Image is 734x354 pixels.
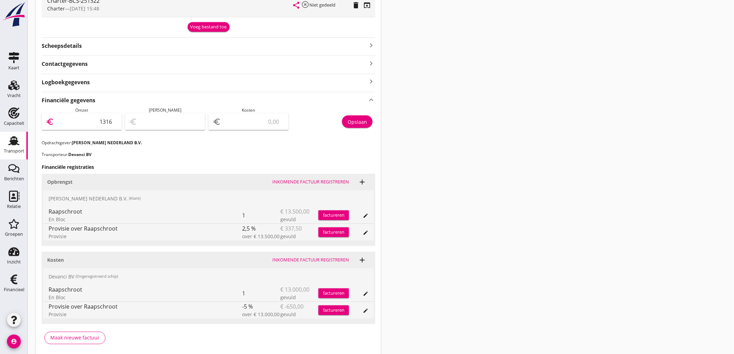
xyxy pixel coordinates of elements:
i: edit [363,213,368,218]
div: gevuld [280,233,318,240]
div: Financieel [4,287,24,292]
p: Opdrachtgever: [42,140,375,146]
span: € 337,50 [280,224,302,233]
input: 0,00 [56,116,118,127]
i: share [292,1,300,9]
button: factureren [318,288,349,298]
i: add [358,178,366,186]
div: Opslaan [348,118,367,126]
div: Provisie [49,311,242,318]
strong: Logboekgegevens [42,78,90,86]
div: factureren [318,212,349,219]
div: Provisie [49,233,242,240]
strong: Financiële gegevens [42,96,95,104]
button: Inkomende factuur registreren [270,255,352,265]
div: 1 [242,285,280,302]
div: Capaciteit [4,121,24,126]
span: Charter [47,5,65,12]
span: [PERSON_NAME] [149,107,181,113]
i: delete [352,1,360,9]
small: (Ongeregistreerd schip) [76,274,118,279]
div: Raapschroot [49,207,242,216]
i: edit [363,308,368,313]
span: Kosten [242,107,255,113]
div: Raapschroot [49,285,242,294]
div: gevuld [280,216,318,223]
div: Maak nieuwe factuur [50,334,100,342]
div: Inkomende factuur registreren [272,257,349,264]
i: keyboard_arrow_up [367,95,375,104]
div: Provisie over Raapschroot [49,302,242,311]
div: over € 13.500,00 [242,233,280,240]
div: over € 13.000,00 [242,311,280,318]
strong: Opbrengst [47,179,72,185]
button: factureren [318,210,349,220]
button: Opslaan [342,115,373,128]
div: Relatie [7,204,21,209]
div: Vracht [7,93,21,98]
div: En Bloc [49,294,242,301]
div: -5 % [242,302,280,319]
div: 1 [242,207,280,224]
span: € 13.500,00 [280,207,309,216]
div: Berichten [4,176,24,181]
strong: Contactgegevens [42,60,88,68]
div: gevuld [280,311,318,318]
img: logo-small.a267ee39.svg [1,2,26,27]
small: (Klant) [129,196,140,201]
span: € 13.000,00 [280,285,309,294]
div: factureren [318,229,349,236]
div: [PERSON_NAME] NEDERLAND B.V. [43,190,374,207]
i: euro [46,118,54,126]
div: gevuld [280,294,318,301]
strong: Kosten [47,257,64,263]
div: En Bloc [49,216,242,223]
input: 0,00 [222,116,284,127]
i: account_circle [7,335,21,348]
div: factureren [318,307,349,314]
div: Groepen [5,232,23,236]
div: Transport [4,149,24,153]
i: open_in_browser [363,1,371,9]
small: Niet gedeeld [309,2,335,8]
i: highlight_off [301,0,309,9]
h3: Financiële registraties [42,163,375,171]
i: euro [213,118,221,126]
div: 2,5 % [242,224,280,241]
i: add [358,256,366,264]
button: factureren [318,227,349,237]
i: keyboard_arrow_right [367,59,375,68]
div: Kaart [8,66,19,70]
span: [DATE] 15:48 [70,5,99,12]
div: Devanci BV [43,268,374,285]
strong: Devanci BV [68,152,92,157]
span: Omzet [75,107,88,113]
strong: Scheepsdetails [42,42,82,50]
span: € -650,00 [280,302,304,311]
div: Inkomende factuur registreren [272,179,349,185]
i: keyboard_arrow_right [367,77,375,86]
button: factureren [318,305,349,315]
i: keyboard_arrow_right [367,41,375,50]
i: edit [363,230,368,235]
div: factureren [318,290,349,297]
button: Maak nieuwe factuur [44,332,105,344]
strong: [PERSON_NAME] NEDERLAND B.V. [72,140,142,146]
div: Inzicht [7,260,21,264]
div: — [47,5,293,12]
button: Inkomende factuur registreren [270,177,352,187]
button: Voeg bestand toe [188,22,230,32]
div: Provisie over Raapschroot [49,224,242,233]
div: Voeg bestand toe [190,24,227,31]
i: edit [363,291,368,296]
p: Transporteur: [42,152,375,158]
